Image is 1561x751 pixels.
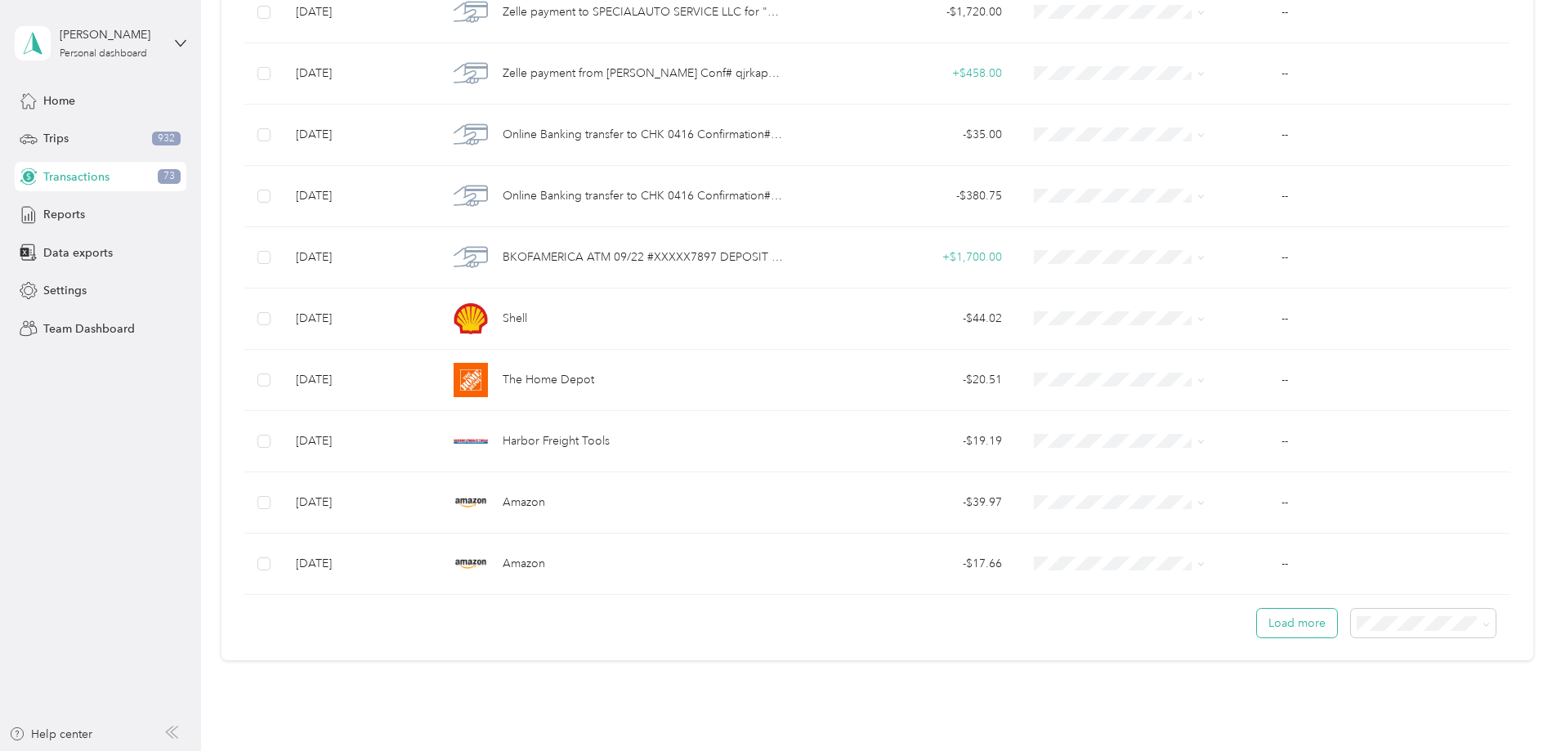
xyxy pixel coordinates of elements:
span: Settings [43,282,87,299]
img: The Home Depot [454,363,488,397]
td: [DATE] [283,534,435,595]
span: Amazon [503,555,545,573]
span: 932 [152,132,181,146]
td: [DATE] [283,411,435,472]
td: -- [1268,105,1510,166]
td: [DATE] [283,350,435,411]
div: - $39.97 [811,494,1002,512]
span: Shell [503,310,527,328]
img: Zelle payment from GRACE MKANDAWIRE Conf# qjrkap7n4 [454,56,488,91]
td: -- [1268,350,1510,411]
td: [DATE] [283,227,435,288]
img: Online Banking transfer to CHK 0416 Confirmation# XXXXX41330 [454,118,488,152]
span: Home [43,92,75,110]
td: -- [1268,288,1510,350]
span: Online Banking transfer to CHK 0416 Confirmation# XXXXX41330 [503,126,785,144]
span: 73 [158,169,181,184]
img: Online Banking transfer to CHK 0416 Confirmation# XXXXX19073 [454,179,488,213]
td: [DATE] [283,472,435,534]
div: Personal dashboard [60,49,147,59]
span: Team Dashboard [43,320,135,338]
td: -- [1268,534,1510,595]
span: The Home Depot [503,371,594,389]
img: Shell [454,302,488,336]
div: - $20.51 [811,371,1002,389]
div: [PERSON_NAME] [60,26,162,43]
span: Data exports [43,244,113,262]
td: -- [1268,227,1510,288]
td: -- [1268,472,1510,534]
div: - $44.02 [811,310,1002,328]
button: Help center [9,726,92,743]
img: Amazon [454,547,488,581]
td: [DATE] [283,105,435,166]
img: Harbor Freight Tools [454,424,488,458]
div: - $17.66 [811,555,1002,573]
img: BKOFAMERICA ATM 09/22 #XXXXX7897 DEPOSIT CANYON PARK BOTHELL WA CKCD XXXXXXXXXX850109 [454,240,488,275]
td: -- [1268,166,1510,227]
span: Zelle payment from [PERSON_NAME] Conf# qjrkap7n4 [503,65,785,83]
div: + $458.00 [811,65,1002,83]
div: + $1,700.00 [811,248,1002,266]
td: -- [1268,411,1510,472]
iframe: Everlance-gr Chat Button Frame [1469,659,1561,751]
span: Reports [43,206,85,223]
td: [DATE] [283,288,435,350]
td: -- [1268,43,1510,105]
img: Amazon [454,485,488,520]
button: Load more [1257,609,1337,637]
span: Zelle payment to SPECIALAUTO SERVICE LLC for "2018 Lexus ES 300h, VB2484"; Conf# he5dl4bwf [503,3,785,21]
td: [DATE] [283,166,435,227]
span: BKOFAMERICA ATM 09/22 #XXXXX7897 DEPOSIT [GEOGRAPHIC_DATA] BOTHELL WA CKCD XXXXXXXXXX850109 [503,248,785,266]
div: - $19.19 [811,432,1002,450]
div: - $35.00 [811,126,1002,144]
div: - $380.75 [811,187,1002,205]
td: [DATE] [283,43,435,105]
div: - $1,720.00 [811,3,1002,21]
span: Harbor Freight Tools [503,432,610,450]
span: Transactions [43,168,110,186]
span: Trips [43,130,69,147]
span: Online Banking transfer to CHK 0416 Confirmation# XXXXX19073 [503,187,785,205]
span: Amazon [503,494,545,512]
